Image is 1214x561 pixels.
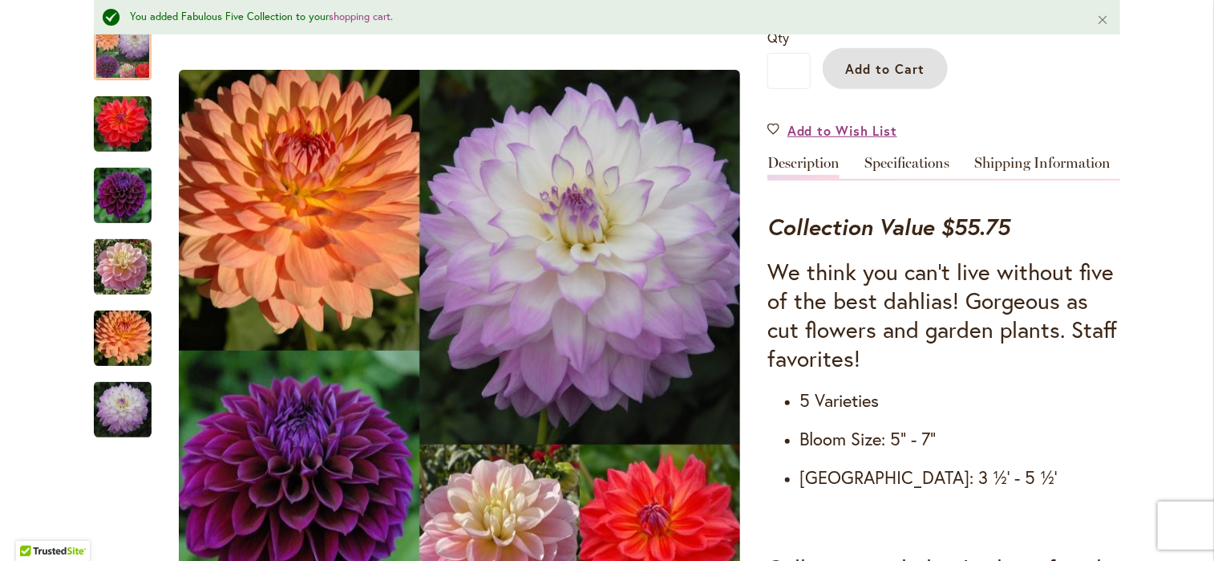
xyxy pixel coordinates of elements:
img: GABBIE'S WISH [94,238,152,295]
div: GABBIE'S WISH [94,222,168,294]
h4: Bloom Size: 5" - 7" [799,428,1120,450]
img: MIKAYLA MIRANDA [94,380,152,438]
iframe: Launch Accessibility Center [12,504,57,549]
span: Qty [767,29,789,46]
a: Description [767,156,840,179]
h3: We think you can't live without five of the best dahlias! Gorgeous as cut flowers and garden plan... [767,258,1120,373]
span: Add to Wish List [787,121,897,140]
div: MIKAYLA MIRANDA [94,365,152,437]
h4: 5 Varieties [799,389,1120,412]
div: You added Fabulous Five Collection to your . [130,10,1072,25]
img: COOPER BLAINE [94,95,152,152]
img: DIVA [94,166,152,224]
a: shopping cart [329,10,391,23]
span: Add to Cart [846,60,925,77]
strong: Collection Value $55.75 [767,212,1010,242]
div: GABRIELLE MARIE [94,294,168,365]
h4: [GEOGRAPHIC_DATA]: 3 ½' - 5 ½' [799,466,1120,489]
div: DIVA [94,151,168,222]
div: COOPER BLAINE [94,79,168,151]
a: Specifications [864,156,949,179]
button: Add to Cart [823,48,948,89]
a: Shipping Information [974,156,1111,179]
img: GABRIELLE MARIE [94,309,152,367]
a: Add to Wish List [767,121,897,140]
